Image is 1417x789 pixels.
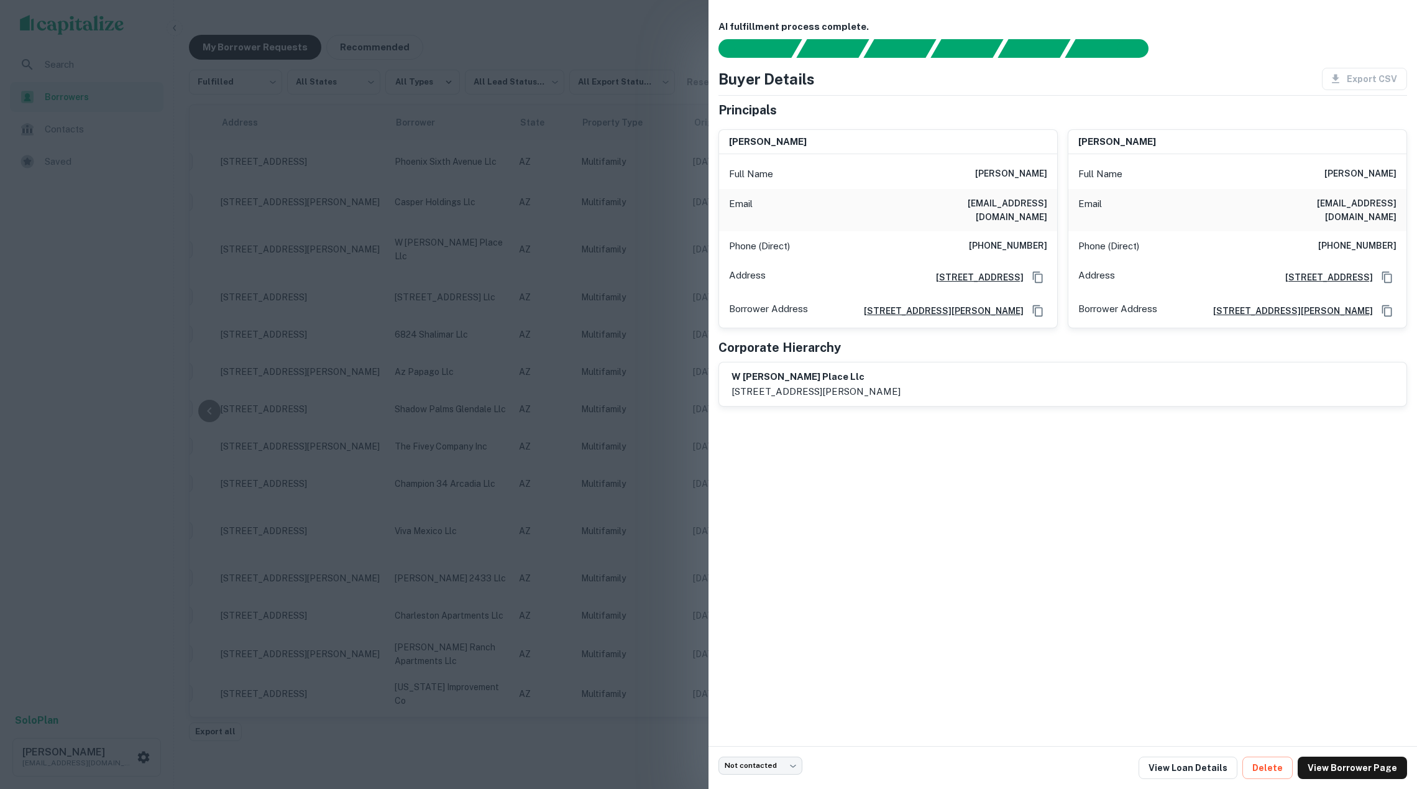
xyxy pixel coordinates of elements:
button: Copy Address [1378,302,1396,320]
p: Borrower Address [1078,302,1157,320]
p: Borrower Address [729,302,808,320]
div: Sending borrower request to AI... [704,39,797,58]
h5: Corporate Hierarchy [718,338,841,357]
h6: [PERSON_NAME] [1078,135,1156,149]
h6: w [PERSON_NAME] place llc [731,370,901,384]
p: Full Name [729,167,773,182]
a: View Borrower Page [1298,757,1407,779]
a: [STREET_ADDRESS] [1275,270,1373,284]
a: [STREET_ADDRESS] [926,270,1024,284]
a: View Loan Details [1139,757,1237,779]
p: Email [1078,196,1102,224]
button: Delete [1242,757,1293,779]
button: Copy Address [1029,302,1047,320]
div: Documents found, AI parsing details... [863,39,936,58]
button: Copy Address [1029,268,1047,287]
p: Address [1078,268,1115,287]
h6: [PHONE_NUMBER] [969,239,1047,254]
div: Principals found, AI now looking for contact information... [930,39,1003,58]
a: [STREET_ADDRESS][PERSON_NAME] [1203,304,1373,318]
button: Copy Address [1378,268,1396,287]
a: [STREET_ADDRESS][PERSON_NAME] [854,304,1024,318]
h6: [PERSON_NAME] [975,167,1047,182]
h4: Buyer Details [718,68,815,90]
div: Your request is received and processing... [796,39,869,58]
h6: [PERSON_NAME] [1324,167,1396,182]
div: Principals found, still searching for contact information. This may take time... [997,39,1070,58]
p: [STREET_ADDRESS][PERSON_NAME] [731,384,901,399]
div: Not contacted [718,757,802,775]
h6: [PERSON_NAME] [729,135,807,149]
h5: Principals [718,101,777,119]
p: Full Name [1078,167,1122,182]
p: Phone (Direct) [729,239,790,254]
h6: AI fulfillment process complete. [718,20,1407,34]
h6: [PHONE_NUMBER] [1318,239,1396,254]
p: Address [729,268,766,287]
div: AI fulfillment process complete. [1065,39,1163,58]
h6: [EMAIL_ADDRESS][DOMAIN_NAME] [898,196,1047,224]
h6: [EMAIL_ADDRESS][DOMAIN_NAME] [1247,196,1396,224]
iframe: Chat Widget [1355,690,1417,749]
p: Phone (Direct) [1078,239,1139,254]
p: Email [729,196,753,224]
